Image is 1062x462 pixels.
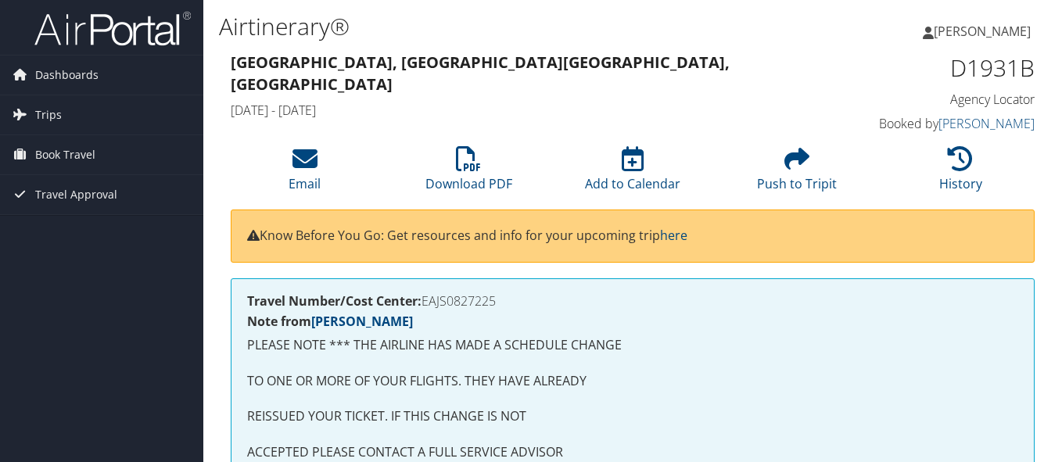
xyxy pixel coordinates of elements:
a: [PERSON_NAME] [938,115,1035,132]
a: Email [289,155,321,192]
img: airportal-logo.png [34,10,191,47]
span: Dashboards [35,56,99,95]
p: Know Before You Go: Get resources and info for your upcoming trip [247,226,1018,246]
h4: Booked by [852,115,1035,132]
p: PLEASE NOTE *** THE AIRLINE HAS MADE A SCHEDULE CHANGE [247,335,1018,356]
a: Push to Tripit [757,155,837,192]
a: [PERSON_NAME] [311,313,413,330]
a: here [660,227,687,244]
a: History [939,155,982,192]
h4: [DATE] - [DATE] [231,102,828,119]
p: REISSUED YOUR TICKET. IF THIS CHANGE IS NOT [247,406,1018,427]
h4: EAJS0827225 [247,295,1018,307]
a: Add to Calendar [585,155,680,192]
span: Book Travel [35,135,95,174]
strong: [GEOGRAPHIC_DATA], [GEOGRAPHIC_DATA] [GEOGRAPHIC_DATA], [GEOGRAPHIC_DATA] [231,52,730,95]
span: Travel Approval [35,175,117,214]
p: TO ONE OR MORE OF YOUR FLIGHTS. THEY HAVE ALREADY [247,371,1018,392]
strong: Note from [247,313,413,330]
span: [PERSON_NAME] [934,23,1031,40]
h1: D1931B [852,52,1035,84]
h1: Airtinerary® [219,10,770,43]
h4: Agency Locator [852,91,1035,108]
span: Trips [35,95,62,134]
a: Download PDF [425,155,512,192]
a: [PERSON_NAME] [923,8,1046,55]
strong: Travel Number/Cost Center: [247,292,422,310]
